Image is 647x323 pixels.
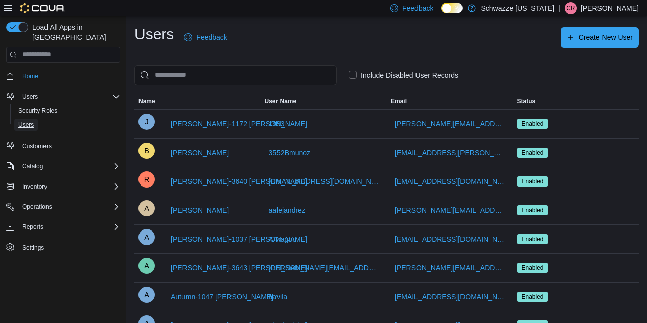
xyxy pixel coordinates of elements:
span: Enabled [517,176,548,187]
span: Autumn-1047 [PERSON_NAME] [171,292,273,302]
span: [PERSON_NAME][EMAIL_ADDRESS][PERSON_NAME][DOMAIN_NAME] [269,263,379,273]
button: Users [18,90,42,103]
button: Autumn-1047 [PERSON_NAME] [167,287,278,307]
h1: Users [134,24,174,44]
button: Settings [2,240,124,255]
span: Settings [18,241,120,254]
span: Enabled [522,292,544,301]
label: Include Disabled User Records [349,69,458,81]
span: Status [517,97,536,105]
span: Reports [18,221,120,233]
div: Autumn-1047 [138,287,155,303]
div: Andres-1037 [138,229,155,245]
button: Customers [2,138,124,153]
span: Home [18,70,120,82]
span: 3552Bmunoz [269,148,311,158]
button: [PERSON_NAME][EMAIL_ADDRESS][PERSON_NAME][DOMAIN_NAME] [265,258,383,278]
button: [EMAIL_ADDRESS][DOMAIN_NAME] [265,171,383,192]
a: Customers [18,140,56,152]
span: Name [138,97,155,105]
span: Inventory [18,180,120,193]
span: Settings [22,244,44,252]
button: Catalog [2,159,124,173]
span: [PERSON_NAME]-1037 [PERSON_NAME] [171,234,307,244]
button: aavila [265,287,292,307]
span: [PERSON_NAME]-1172 [PERSON_NAME] [171,119,307,129]
div: Rene-3640 [138,171,155,188]
p: | [559,2,561,14]
div: Bryan [138,143,155,159]
span: CR [566,2,575,14]
p: Schwazze [US_STATE] [481,2,554,14]
a: Feedback [180,27,231,48]
button: [PERSON_NAME]-1172 [PERSON_NAME] [167,114,311,134]
button: 3552Bmunoz [265,143,315,163]
button: [PERSON_NAME]-3640 [PERSON_NAME] [167,171,311,192]
span: Enabled [522,148,544,157]
span: Enabled [522,235,544,244]
span: [PERSON_NAME]-3643 [PERSON_NAME] [171,263,307,273]
button: [PERSON_NAME]-3643 [PERSON_NAME] [167,258,311,278]
nav: Complex example [6,65,120,281]
button: [PERSON_NAME][EMAIL_ADDRESS][PERSON_NAME][DOMAIN_NAME] [391,258,509,278]
span: Inventory [22,182,47,191]
span: Operations [22,203,52,211]
button: [EMAIL_ADDRESS][DOMAIN_NAME] [391,229,509,249]
button: AAragon [265,229,300,249]
span: Enabled [517,263,548,273]
span: Enabled [517,119,548,129]
img: Cova [20,3,65,13]
span: Users [22,93,38,101]
span: Reports [22,223,43,231]
span: A [144,287,149,303]
button: [PERSON_NAME] [167,143,233,163]
span: Email [391,97,407,105]
button: 1993 [265,114,289,134]
span: aalejandrez [269,205,305,215]
span: [PERSON_NAME] [171,205,229,215]
span: A [144,258,149,274]
span: Feedback [402,3,433,13]
span: [EMAIL_ADDRESS][DOMAIN_NAME] [269,176,379,187]
span: [PERSON_NAME] [171,148,229,158]
button: Inventory [18,180,51,193]
span: Customers [18,139,120,152]
span: Load All Apps in [GEOGRAPHIC_DATA] [28,22,120,42]
span: Security Roles [18,107,57,115]
span: Catalog [18,160,120,172]
span: Enabled [522,206,544,215]
span: AAragon [269,234,296,244]
button: aalejandrez [265,200,309,220]
span: Catalog [22,162,43,170]
button: Users [10,118,124,132]
span: A [144,200,149,216]
button: Catalog [18,160,47,172]
span: Feedback [196,32,227,42]
div: Joshua-1172 [138,114,155,130]
span: Security Roles [14,105,120,117]
button: Inventory [2,179,124,194]
span: R [144,171,149,188]
button: Users [2,89,124,104]
span: J [145,114,148,130]
button: [EMAIL_ADDRESS][PERSON_NAME][DOMAIN_NAME] [391,143,509,163]
span: [EMAIL_ADDRESS][DOMAIN_NAME] [395,234,505,244]
button: Home [2,69,124,83]
a: Users [14,119,38,131]
button: Operations [18,201,56,213]
button: Reports [2,220,124,234]
span: Enabled [517,148,548,158]
span: Enabled [517,205,548,215]
span: A [144,229,149,245]
button: [PERSON_NAME]-1037 [PERSON_NAME] [167,229,311,249]
span: B [144,143,149,159]
span: [EMAIL_ADDRESS][DOMAIN_NAME] [395,176,505,187]
div: Aaron-3643 [138,258,155,274]
p: [PERSON_NAME] [581,2,639,14]
span: [EMAIL_ADDRESS][PERSON_NAME][DOMAIN_NAME] [395,148,505,158]
button: [EMAIL_ADDRESS][DOMAIN_NAME] [391,171,509,192]
span: Home [22,72,38,80]
span: 1993 [269,119,285,129]
button: Reports [18,221,48,233]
